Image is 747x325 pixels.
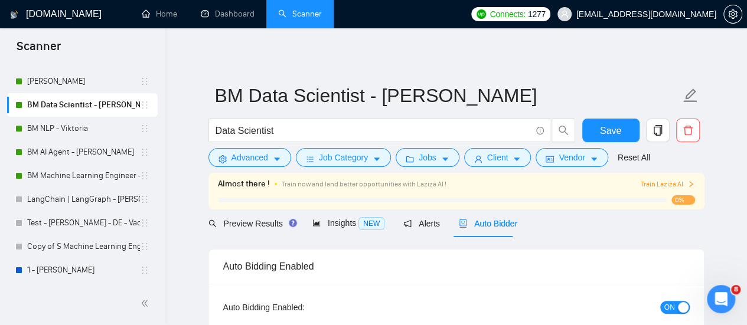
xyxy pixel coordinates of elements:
[528,8,546,21] span: 1277
[7,258,158,282] li: 1 - Anastasia
[223,250,690,283] div: Auto Bidding Enabled
[464,148,531,167] button: userClientcaret-down
[140,124,149,133] span: holder
[140,171,149,180] span: holder
[140,77,149,86] span: holder
[7,93,158,117] li: BM Data Scientist - Viktoria
[27,93,140,117] a: BM Data Scientist - [PERSON_NAME]
[731,285,741,294] span: 8
[215,81,680,110] input: Scanner name...
[278,9,322,19] a: searchScanner
[536,127,544,134] span: info-circle
[723,9,742,19] a: setting
[273,155,281,163] span: caret-down
[618,151,650,164] a: Reset All
[208,148,291,167] button: settingAdvancedcaret-down
[671,195,695,205] span: 0%
[403,219,412,228] span: notification
[201,9,255,19] a: dashboardDashboard
[403,219,440,228] span: Alerts
[27,211,140,235] a: Test - [PERSON_NAME] - DE - Vadym
[140,195,149,204] span: holder
[600,123,621,138] span: Save
[7,211,158,235] li: Test - Yurii - DE - Vadym
[312,219,321,227] span: area-chart
[7,235,158,258] li: Copy of S Machine Learning Engineer - Bohdan
[27,164,140,188] a: BM Machine Learning Engineer - [PERSON_NAME]
[7,164,158,188] li: BM Machine Learning Engineer - Bohdan
[27,258,140,282] a: 1 - [PERSON_NAME]
[7,38,70,63] span: Scanner
[396,148,459,167] button: folderJobscaret-down
[218,178,270,191] span: Almost there !
[536,148,608,167] button: idcardVendorcaret-down
[552,125,575,136] span: search
[288,218,298,228] div: Tooltip anchor
[312,218,384,228] span: Insights
[459,219,467,228] span: robot
[647,125,669,136] span: copy
[296,148,391,167] button: barsJob Categorycaret-down
[27,188,140,211] a: LangChain | LangGraph - [PERSON_NAME]
[208,219,217,228] span: search
[559,151,585,164] span: Vendor
[282,180,446,188] span: Train now and land better opportunities with Laziza AI !
[7,188,158,211] li: LangChain | LangGraph - Borys
[546,155,554,163] span: idcard
[27,70,140,93] a: [PERSON_NAME]
[7,140,158,164] li: BM AI Agent - Viktoria
[683,88,698,103] span: edit
[677,125,699,136] span: delete
[406,155,414,163] span: folder
[373,155,381,163] span: caret-down
[140,100,149,110] span: holder
[140,242,149,251] span: holder
[319,151,368,164] span: Job Category
[477,9,486,19] img: upwork-logo.png
[419,151,436,164] span: Jobs
[552,119,575,142] button: search
[513,155,521,163] span: caret-down
[687,180,694,188] span: right
[490,8,525,21] span: Connects:
[231,151,268,164] span: Advanced
[723,5,742,24] button: setting
[474,155,482,163] span: user
[27,140,140,164] a: BM AI Agent - [PERSON_NAME]
[707,285,735,313] iframe: Intercom live chat
[7,70,158,93] li: BM DE - Petro
[358,217,384,230] span: NEW
[27,235,140,258] a: Copy of S Machine Learning Engineer - [PERSON_NAME]
[646,119,670,142] button: copy
[487,151,508,164] span: Client
[27,117,140,140] a: BM NLP - Viktoria
[208,219,293,228] span: Preview Results
[142,9,177,19] a: homeHome
[459,219,517,228] span: Auto Bidder
[141,297,152,309] span: double-left
[140,147,149,157] span: holder
[140,218,149,228] span: holder
[216,123,531,138] input: Search Freelance Jobs...
[640,179,694,190] button: Train Laziza AI
[218,155,227,163] span: setting
[306,155,314,163] span: bars
[10,5,18,24] img: logo
[7,117,158,140] li: BM NLP - Viktoria
[560,10,569,18] span: user
[590,155,598,163] span: caret-down
[140,265,149,275] span: holder
[223,301,379,314] div: Auto Bidding Enabled:
[676,119,700,142] button: delete
[664,301,675,314] span: ON
[441,155,449,163] span: caret-down
[582,119,640,142] button: Save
